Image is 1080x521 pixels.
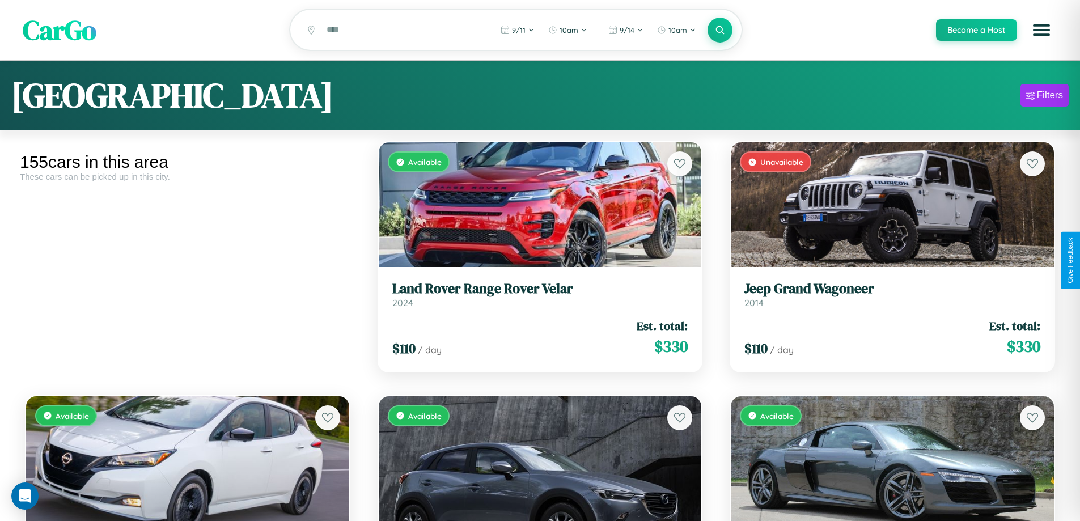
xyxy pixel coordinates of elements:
span: 9 / 14 [620,26,634,35]
span: $ 330 [654,335,688,358]
div: 155 cars in this area [20,153,355,172]
div: Open Intercom Messenger [11,482,39,510]
span: Available [408,157,442,167]
span: 9 / 11 [512,26,526,35]
span: Est. total: [637,317,688,334]
span: Available [56,411,89,421]
div: Filters [1037,90,1063,101]
span: / day [418,344,442,355]
button: Become a Host [936,19,1017,41]
span: 10am [560,26,578,35]
h3: Land Rover Range Rover Velar [392,281,688,297]
span: 2014 [744,297,764,308]
span: CarGo [23,11,96,49]
span: $ 110 [744,339,768,358]
a: Land Rover Range Rover Velar2024 [392,281,688,308]
button: 9/14 [603,21,649,39]
h3: Jeep Grand Wagoneer [744,281,1040,297]
span: / day [770,344,794,355]
span: $ 110 [392,339,416,358]
h1: [GEOGRAPHIC_DATA] [11,72,333,118]
span: 10am [668,26,687,35]
button: Filters [1020,84,1069,107]
span: 2024 [392,297,413,308]
span: Unavailable [760,157,803,167]
button: 9/11 [495,21,540,39]
a: Jeep Grand Wagoneer2014 [744,281,1040,308]
button: Open menu [1026,14,1057,46]
span: Available [760,411,794,421]
button: 10am [651,21,702,39]
span: Available [408,411,442,421]
span: $ 330 [1007,335,1040,358]
button: 10am [543,21,593,39]
div: Give Feedback [1066,238,1074,283]
span: Est. total: [989,317,1040,334]
div: These cars can be picked up in this city. [20,172,355,181]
